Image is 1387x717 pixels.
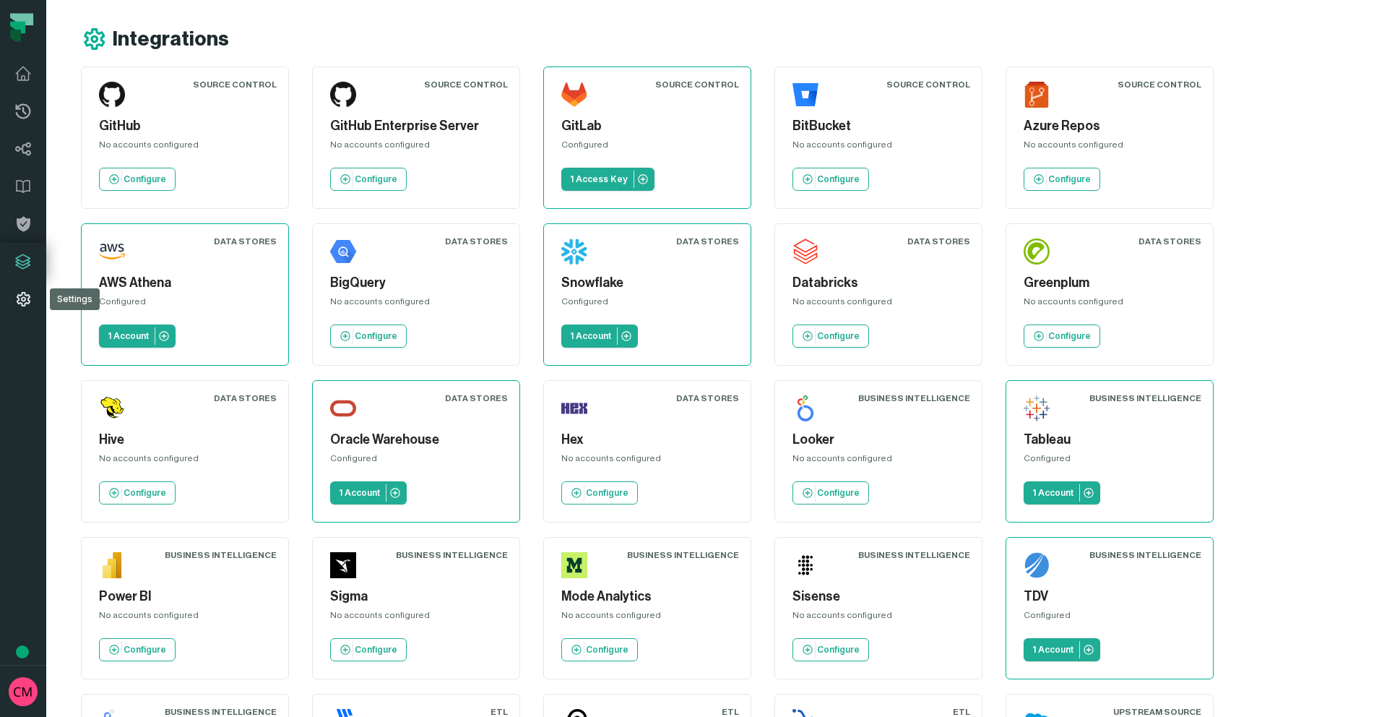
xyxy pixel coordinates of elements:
div: Configured [330,452,502,470]
img: Snowflake [561,239,587,265]
h5: Azure Repos [1024,116,1196,136]
div: Data Stores [445,392,508,404]
a: Configure [1024,168,1100,191]
div: No accounts configured [330,296,502,313]
h5: TDV [1024,587,1196,606]
p: 1 Account [570,330,611,342]
div: Business Intelligence [1089,392,1201,404]
div: No accounts configured [561,452,733,470]
div: No accounts configured [330,609,502,627]
h5: Greenplum [1024,273,1196,293]
a: 1 Account [561,325,638,348]
div: Configured [99,296,271,313]
a: Configure [792,481,869,505]
h5: Hive [99,430,271,450]
h5: GitLab [561,116,733,136]
h5: Looker [792,430,964,450]
h5: BigQuery [330,273,502,293]
a: Configure [330,638,407,661]
a: Configure [99,168,176,191]
h5: Tableau [1024,430,1196,450]
div: Business Intelligence [1089,549,1201,561]
div: Business Intelligence [165,549,277,561]
div: No accounts configured [1024,296,1196,313]
a: Configure [1024,325,1100,348]
a: Configure [792,325,869,348]
div: No accounts configured [99,609,271,627]
div: Business Intelligence [396,549,508,561]
img: Hive [99,395,125,421]
a: Configure [330,168,407,191]
div: Data Stores [907,236,970,247]
a: 1 Access Key [561,168,654,191]
p: 1 Access Key [570,173,628,185]
div: Source Control [1118,79,1201,90]
div: Configured [1024,609,1196,627]
div: Source Control [424,79,508,90]
img: Greenplum [1024,239,1050,265]
a: 1 Account [1024,481,1100,505]
div: Data Stores [1138,236,1201,247]
div: No accounts configured [792,609,964,627]
p: Configure [1048,330,1091,342]
img: Hex [561,395,587,421]
img: Mode Analytics [561,552,587,578]
div: Business Intelligence [858,392,970,404]
p: Configure [124,173,166,185]
p: 1 Account [1032,644,1073,656]
p: Configure [355,173,397,185]
h5: Oracle Warehouse [330,430,502,450]
img: Looker [792,395,818,421]
img: BigQuery [330,239,356,265]
a: Configure [99,638,176,661]
h5: Sisense [792,587,964,606]
div: No accounts configured [792,139,964,156]
div: Configured [561,296,733,313]
div: Data Stores [676,392,739,404]
div: Data Stores [445,236,508,247]
img: TDV [1024,552,1050,578]
img: AWS Athena [99,239,125,265]
a: 1 Account [1024,638,1100,661]
p: Configure [355,644,397,656]
div: Data Stores [676,236,739,247]
div: Tooltip anchor [16,645,29,658]
div: No accounts configured [330,139,502,156]
div: Business Intelligence [858,549,970,561]
div: Business Intelligence [627,549,739,561]
p: Configure [124,487,166,499]
div: No accounts configured [1024,139,1196,156]
div: Configured [561,139,733,156]
div: Source Control [655,79,739,90]
img: Azure Repos [1024,82,1050,108]
img: GitLab [561,82,587,108]
h5: Snowflake [561,273,733,293]
img: Tableau [1024,395,1050,421]
img: Sigma [330,552,356,578]
div: Source Control [886,79,970,90]
h5: GitHub Enterprise Server [330,116,502,136]
a: 1 Account [99,325,176,348]
h5: Sigma [330,587,502,606]
p: Configure [817,330,860,342]
img: Databricks [792,239,818,265]
img: Power BI [99,552,125,578]
div: No accounts configured [99,139,271,156]
p: 1 Account [339,487,380,499]
a: Configure [792,168,869,191]
a: Configure [792,638,869,661]
div: No accounts configured [792,296,964,313]
h5: GitHub [99,116,271,136]
a: Configure [99,481,176,505]
p: Configure [586,487,628,499]
img: GitHub Enterprise Server [330,82,356,108]
p: 1 Account [108,330,149,342]
p: Configure [817,173,860,185]
img: Sisense [792,552,818,578]
h5: AWS Athena [99,273,271,293]
div: Settings [50,288,100,310]
div: Data Stores [214,236,277,247]
p: Configure [817,644,860,656]
h5: BitBucket [792,116,964,136]
p: Configure [817,487,860,499]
